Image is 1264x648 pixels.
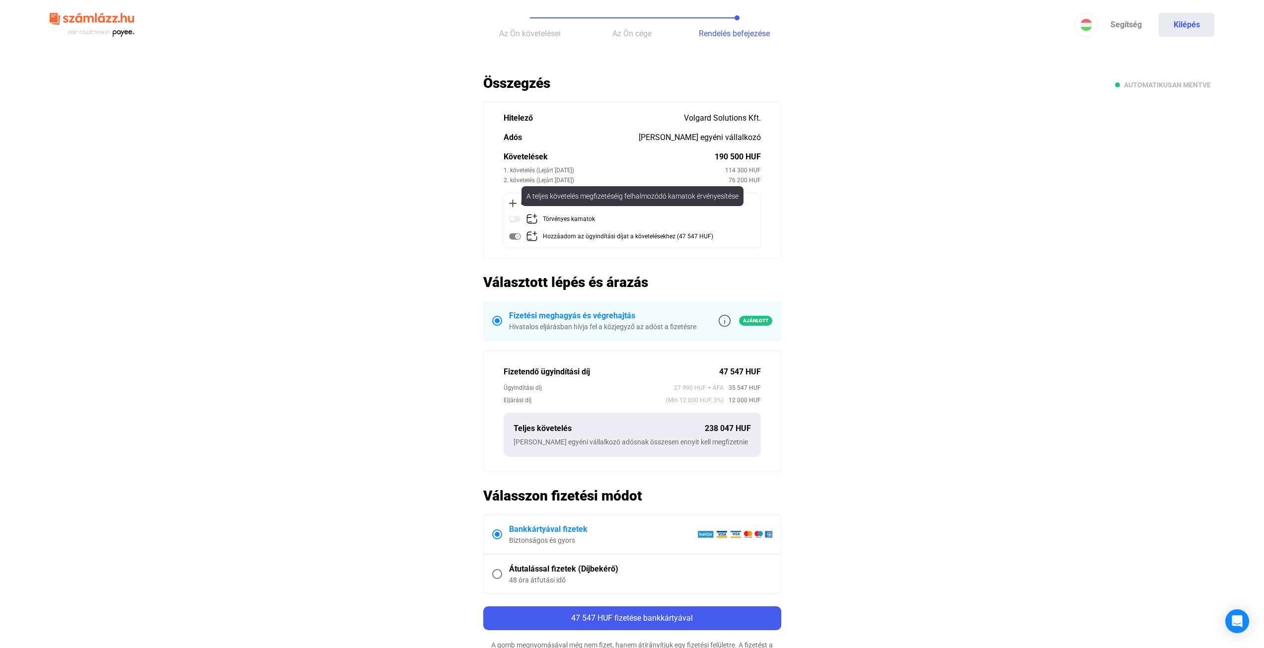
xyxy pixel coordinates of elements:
div: Open Intercom Messenger [1225,609,1249,633]
div: Követelések [504,151,715,163]
div: Biztonságos és gyors [509,535,697,545]
button: Kilépés [1159,13,1214,37]
img: szamlazzhu-logo [50,9,134,41]
button: 47 547 HUF fizetése bankkártyával [483,606,781,630]
div: [PERSON_NAME] egyéni vállalkozó adósnak összesen ennyit kell megfizetnie [514,437,751,447]
div: 47 547 HUF [719,366,761,378]
div: [PERSON_NAME] egyéni vállalkozó [639,132,761,144]
span: Rendelés befejezése [699,29,770,38]
div: 114 300 HUF [725,165,761,175]
span: Az Ön cége [612,29,652,38]
div: Volgard Solutions Kft. [684,112,761,124]
div: Fizetendő ügyindítási díj [504,366,719,378]
div: Fizetési meghagyás és végrehajtás [509,310,696,322]
span: Az Ön követelései [499,29,561,38]
h2: Válasszon fizetési módot [483,487,781,504]
div: Opcionális követelések [509,198,755,208]
div: Teljes követelés [514,423,705,434]
img: add-claim [526,230,538,242]
div: 48 óra átfutási idő [509,575,772,585]
span: (Min 12 000 HUF, 3%) [666,395,724,405]
img: info-grey-outline [719,315,731,327]
div: Törvényes kamatok [543,213,595,225]
h2: Választott lépés és árazás [483,274,781,291]
img: plus-black [509,200,517,207]
div: A teljes követelés megfizetéséig felhalmozódó kamatok érvényesítése [521,186,744,206]
div: 2. követelés (Lejárt [DATE]) [504,175,729,185]
a: Segítség [1098,13,1154,37]
span: 35 547 HUF [724,383,761,393]
div: 190 500 HUF [715,151,761,163]
div: Bankkártyával fizetek [509,523,697,535]
a: info-grey-outlineAjánlott [719,315,772,327]
img: barion [697,530,772,538]
div: Átutalással fizetek (Díjbekérő) [509,563,772,575]
span: 12 000 HUF [724,395,761,405]
div: Hitelező [504,112,684,124]
div: Hozzáadom az ügyindítási díjat a követelésekhez (47 547 HUF) [543,230,713,243]
h2: Összegzés [483,74,781,92]
div: Ügyindítási díj [504,383,674,393]
div: Adós [504,132,639,144]
div: 238 047 HUF [705,423,751,434]
div: 1. követelés (Lejárt [DATE]) [504,165,725,175]
img: toggle-off [509,213,521,225]
button: HU [1074,13,1098,37]
span: 47 547 HUF fizetése bankkártyával [571,613,693,623]
img: HU [1080,19,1092,31]
img: add-claim [526,213,538,225]
div: 76 200 HUF [729,175,761,185]
img: toggle-on-disabled [509,230,521,242]
span: 27 990 HUF + ÁFA [674,383,724,393]
span: Ajánlott [739,316,772,326]
div: Hivatalos eljárásban hívja fel a közjegyző az adóst a fizetésre [509,322,696,332]
div: Eljárási díj [504,395,666,405]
